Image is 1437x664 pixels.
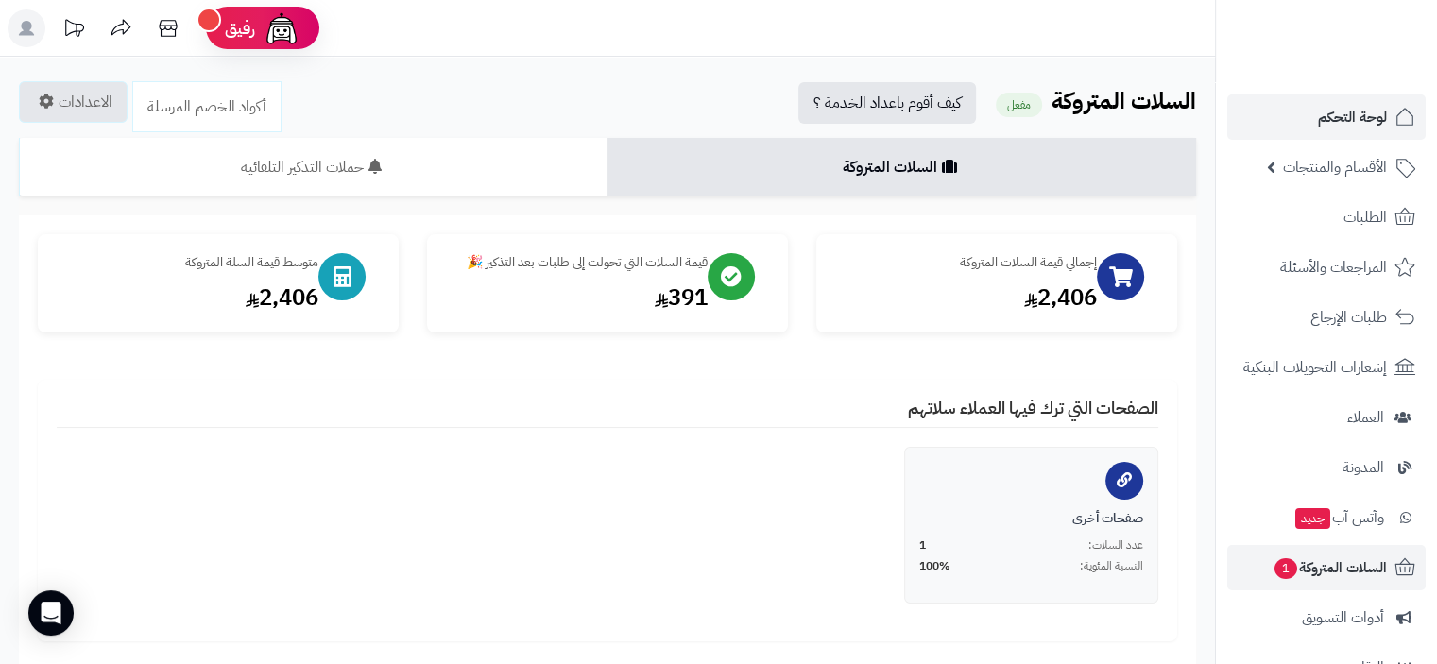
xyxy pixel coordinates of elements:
[1343,454,1384,481] span: المدونة
[1227,295,1426,340] a: طلبات الإرجاع
[919,558,950,574] span: 100%
[1243,354,1387,381] span: إشعارات التحويلات البنكية
[1227,345,1426,390] a: إشعارات التحويلات البنكية
[57,281,318,314] div: 2,406
[1227,94,1426,140] a: لوحة التحكم
[1227,595,1426,640] a: أدوات التسويق
[607,138,1196,196] a: السلات المتروكة
[1283,154,1387,180] span: الأقسام والمنتجات
[1080,558,1143,574] span: النسبة المئوية:
[225,17,255,40] span: رفيق
[57,253,318,272] div: متوسط قيمة السلة المتروكة
[19,138,607,196] a: حملات التذكير التلقائية
[1309,31,1419,71] img: logo-2.png
[1343,204,1387,230] span: الطلبات
[263,9,300,47] img: ai-face.png
[996,93,1042,117] small: مفعل
[1227,445,1426,490] a: المدونة
[50,9,97,52] a: تحديثات المنصة
[1227,545,1426,590] a: السلات المتروكة1
[1227,195,1426,240] a: الطلبات
[132,81,282,132] a: أكواد الخصم المرسلة
[1347,404,1384,431] span: العملاء
[1310,304,1387,331] span: طلبات الإرجاع
[1273,554,1387,581] span: السلات المتروكة
[1280,254,1387,281] span: المراجعات والأسئلة
[1227,495,1426,540] a: وآتس آبجديد
[446,253,708,272] div: قيمة السلات التي تحولت إلى طلبات بعد التذكير 🎉
[835,253,1097,272] div: إجمالي قيمة السلات المتروكة
[19,81,128,123] a: الاعدادات
[57,399,1158,428] h4: الصفحات التي ترك فيها العملاء سلاتهم
[446,281,708,314] div: 391
[1318,104,1387,130] span: لوحة التحكم
[919,537,926,553] span: 1
[1293,504,1384,531] span: وآتس آب
[28,590,74,636] div: Open Intercom Messenger
[1227,395,1426,440] a: العملاء
[835,281,1097,314] div: 2,406
[1302,604,1384,631] span: أدوات التسويق
[1227,245,1426,290] a: المراجعات والأسئلة
[798,82,976,124] a: كيف أقوم باعداد الخدمة ؟
[919,509,1143,528] div: صفحات أخرى
[1274,557,1298,580] span: 1
[1088,537,1143,553] span: عدد السلات:
[1295,508,1330,529] span: جديد
[1052,84,1196,118] b: السلات المتروكة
